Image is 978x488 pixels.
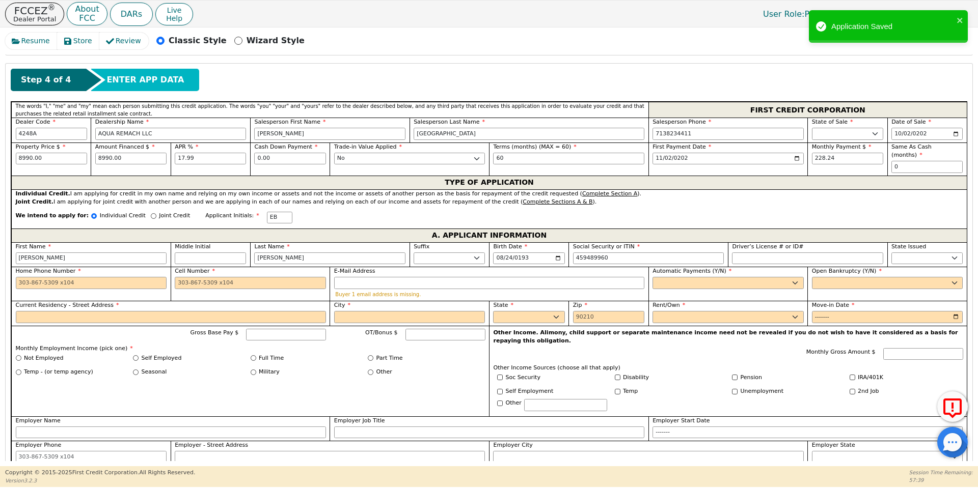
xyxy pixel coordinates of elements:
p: FCC [75,14,99,22]
label: Disability [623,374,649,382]
label: Pension [741,374,762,382]
div: Application Saved [831,21,954,33]
div: The words "I," "me" and "my" mean each person submitting this credit application. The words "you"... [11,102,648,118]
span: TYPE OF APPLICATION [445,176,534,189]
span: State of Sale [812,119,853,125]
span: Move-in Date [812,302,855,308]
span: Cash Down Payment [254,143,317,150]
span: Monthly Payment $ [812,143,872,150]
p: Buyer 1 email address is missing. [335,292,643,297]
span: Terms (months) (MAX = 60) [493,143,571,150]
button: 4248A:[PERSON_NAME] [849,6,973,22]
p: Classic Style [169,35,227,47]
p: FCCEZ [13,6,56,16]
span: Monthly Gross Amount $ [806,349,876,355]
sup: ® [48,3,56,12]
button: close [957,14,964,26]
button: Report Error to FCC [937,391,968,422]
input: Hint: 228.24 [812,153,883,165]
div: I am applying for credit in my own name and relying on my own income or assets and not the income... [16,190,963,198]
button: Resume [5,33,58,49]
span: Salesperson Last Name [414,119,485,125]
span: Live [166,6,182,14]
input: Y/N [615,375,620,380]
span: Store [73,36,92,46]
p: About [75,5,99,13]
button: FCCEZ®Dealer Portal [5,3,64,25]
label: Part Time [376,354,403,363]
span: ENTER APP DATA [106,74,184,86]
label: IRA/401K [858,374,883,382]
span: Birth Date [493,243,527,250]
span: Resume [21,36,50,46]
span: Date of Sale [891,119,931,125]
span: OT/Bonus $ [365,329,398,336]
strong: Joint Credit. [16,198,53,205]
input: YYYY-MM-DD [653,153,804,165]
span: User Role : [763,9,804,19]
a: DARs [110,3,153,26]
p: Individual Credit [100,212,146,220]
span: Property Price $ [16,143,66,150]
label: Other [376,368,392,377]
span: State [493,302,513,308]
input: 303-867-5309 x104 [16,451,167,463]
span: Trade-in Value Applied [334,143,402,150]
label: 2nd Job [858,387,879,396]
label: Soc Security [506,374,540,382]
span: Rent/Own [653,302,685,308]
span: Open Bankruptcy (Y/N) [812,268,882,274]
span: A. APPLICANT INFORMATION [432,229,547,242]
label: Temp - (or temp agency) [24,368,93,377]
label: Full Time [259,354,284,363]
span: Applicant Initials: [205,212,259,219]
label: Military [259,368,280,377]
label: Self Employment [506,387,554,396]
p: Dealer Portal [13,16,56,22]
p: Copyright © 2015- 2025 First Credit Corporation. [5,469,195,477]
p: Version 3.2.3 [5,477,195,484]
input: 303-867-5309 x104 [653,128,804,140]
span: Automatic Payments (Y/N) [653,268,731,274]
button: AboutFCC [67,2,107,26]
p: 57:39 [909,476,973,484]
span: Salesperson Phone [653,119,711,125]
span: Employer City [493,442,532,448]
span: Employer State [812,442,855,448]
button: Store [57,33,100,49]
span: Employer - Street Address [175,442,248,448]
span: Review [116,36,141,46]
span: Dealer Code [16,119,56,125]
p: Other Income. Alimony, child support or separate maintenance income need not be revealed if you d... [494,329,963,346]
u: Complete Sections A & B [523,198,592,205]
p: Joint Credit [159,212,190,220]
label: Not Employed [24,354,63,363]
p: Other Income Sources (choose all that apply) [494,364,963,372]
label: Unemployment [741,387,784,396]
input: YYYY-MM-DD [812,311,963,323]
span: Cell Number [175,268,215,274]
span: We intend to apply for: [16,212,89,228]
span: Employer Name [16,417,61,424]
span: FIRST CREDIT CORPORATION [750,103,865,117]
span: Zip [573,302,587,308]
span: Social Security or ITIN [573,243,640,250]
input: YYYY-MM-DD [891,128,963,140]
p: Wizard Style [247,35,305,47]
label: Temp [623,387,638,396]
strong: Individual Credit. [16,190,70,197]
input: Y/N [850,389,855,394]
span: Driver’s License # or ID# [732,243,803,250]
span: Same As Cash (months) [891,143,932,159]
span: Suffix [414,243,429,250]
span: Amount Financed $ [95,143,155,150]
span: Dealership Name [95,119,149,125]
span: State Issued [891,243,926,250]
span: Step 4 of 4 [21,74,71,86]
span: Current Residency - Street Address [16,302,119,308]
p: Session Time Remaining: [909,469,973,476]
input: 303-867-5309 x104 [175,277,326,289]
span: E-Mail Address [334,268,375,274]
